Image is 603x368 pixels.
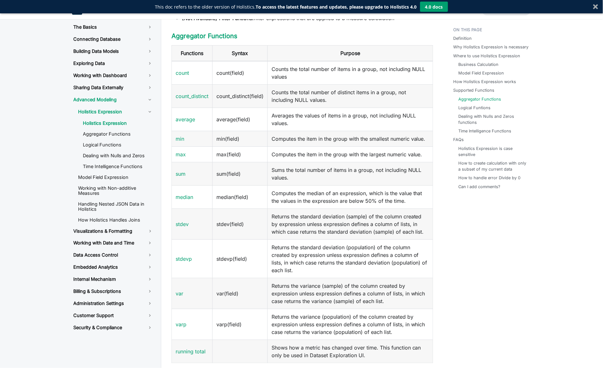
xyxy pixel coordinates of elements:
[268,61,433,85] td: Counts the total number of items in a group, not including NULL values
[73,173,158,182] a: Model Field Expression
[73,183,158,198] a: Working with Non-additive Measures
[213,162,268,186] td: sum(field)
[68,34,158,45] a: Connecting Database
[268,186,433,209] td: Computes the median of an expression, which is the value that the values in the expression are be...
[176,70,189,76] a: count
[213,61,268,85] td: count(field)
[420,2,448,12] button: 4.0 docs
[176,321,186,328] a: varp
[68,322,158,333] a: Security & Compliance
[73,215,158,225] a: How Holistics Handles Joins
[73,199,158,214] a: Handling Nested JSON Data in Holistics
[459,160,527,172] a: How to create calculation with only a subset of my current data
[213,46,268,61] th: Syntax
[68,22,158,32] a: The Basics
[68,262,158,272] a: Embedded Analytics
[268,46,433,61] th: Purpose
[176,116,195,123] a: average
[176,171,185,177] a: sum
[73,106,158,117] a: Holistics Expression
[66,19,161,368] nav: Docs sidebar
[268,309,433,340] td: Returns the variance (population) of the column created by expression unless expression defines a...
[172,46,213,61] th: Functions
[213,131,268,147] td: min(field)
[176,151,186,158] a: max
[68,226,142,236] a: Visualizations & Formatting
[454,53,520,59] a: Where to use Holistics Expression
[459,96,501,102] a: Aggregator Functions
[68,250,158,260] a: Data Access Control
[68,237,158,248] a: Working with Date and Time
[68,82,158,93] a: Sharing Data Externally
[68,298,158,309] a: Administration Settings
[176,194,193,200] a: median
[268,131,433,147] td: Computes the item in the group with the smallest numeric value.
[213,85,268,108] td: count_distinct(field)
[213,309,268,340] td: varp(field)
[78,140,158,150] a: Logical Functions
[459,175,521,181] a: How to handle error Divide by 0
[454,35,472,41] a: Definition
[454,87,495,93] a: Supported Functions
[268,85,433,108] td: Counts the total number of distinct items in a group, not including NULL values.
[459,128,512,134] a: Time Intelligence Functions
[72,4,133,15] a: HolisticsHolistics Docs (3.0)
[68,286,158,297] a: Billing & Subscriptions
[176,136,184,142] a: min
[176,256,192,262] a: stdevp
[268,147,433,162] td: Computes the item in the group with the largest numeric value.
[213,278,268,309] td: var(field)
[459,184,501,190] a: Can I add comments?
[459,113,527,125] a: Dealing with Nulls and Zeros functions
[268,108,433,131] td: Averages the values of items in a group, not including NULL values.
[171,32,237,40] a: Aggregator Functions
[459,105,491,111] a: Logical Funtions
[78,151,158,160] a: Dealing with Nulls and Zeros
[68,46,158,57] a: Building Data Models
[268,278,433,309] td: Returns the variance (sample) of the column created by expression unless expression defines a col...
[176,290,183,297] a: var
[176,93,208,99] a: count_distinct
[176,221,189,227] a: stdev
[459,70,504,76] a: Model Field Expression
[454,44,529,50] a: Why Holistics Expression is necessary
[213,240,268,278] td: stdevp(field)
[68,70,158,81] a: Working with Dashboard
[213,186,268,209] td: median(field)
[256,4,417,10] strong: To access the latest features and updates, please upgrade to Holistics 4.0
[213,147,268,162] td: max(field)
[68,94,158,105] a: Advanced Modeling
[454,79,516,85] a: How Holistics Expression works
[459,145,527,158] a: Holistics Expression is case sensitive
[454,137,464,143] a: FAQs
[268,209,433,240] td: Returns the standard deviation (sample) of the column created by expression unless expression def...
[68,310,158,321] a: Customer Support
[142,226,158,236] button: Toggle the collapsible sidebar category 'Visualizations & Formatting'
[213,108,268,131] td: average(field)
[68,58,158,69] a: Exploring Data
[78,162,158,171] a: Time Intelligence Functions
[268,340,433,363] td: Shows how a metric has changed over time. This function can only be used in Dataset Exploration UI.
[176,348,206,355] a: running total
[213,209,268,240] td: stdev(field)
[78,118,158,128] a: Holistics Expression
[268,240,433,278] td: Returns the standard deviation (population) of the column created by expression unless expression...
[268,162,433,186] td: Sums the total number of items in a group, not including NULL values.
[68,274,158,285] a: Internal Mechanism
[155,4,417,10] p: This doc refers to the older version of Holistics.
[459,61,499,67] a: Business Calculation
[78,129,158,139] a: Aggregator Functions
[155,4,417,10] div: This doc refers to the older version of Holistics.To access the latest features and updates, plea...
